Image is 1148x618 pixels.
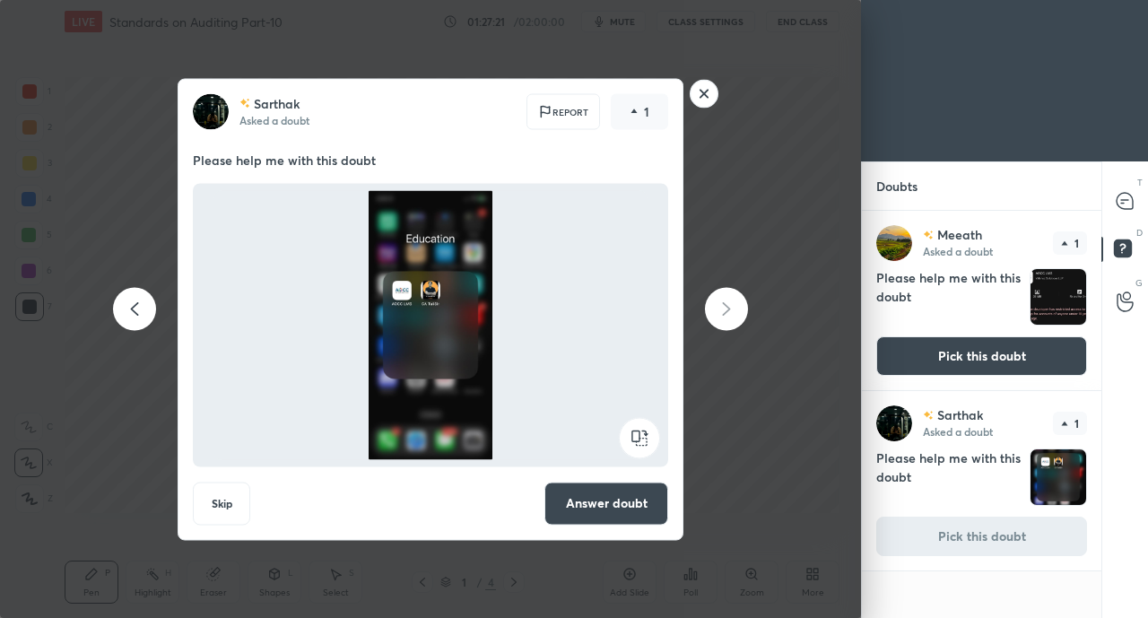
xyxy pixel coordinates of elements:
img: no-rating-badge.077c3623.svg [923,411,934,421]
p: Asked a doubt [239,112,309,126]
p: Sarthak [254,96,300,110]
p: Asked a doubt [923,244,993,258]
button: Skip [193,482,250,525]
img: no-rating-badge.077c3623.svg [923,231,934,240]
p: T [1137,176,1143,189]
img: 17595810367Z7784.jpeg [214,190,647,459]
p: D [1136,226,1143,239]
p: Doubts [862,162,932,210]
h4: Please help me with this doubt [876,448,1022,506]
p: Sarthak [937,408,983,422]
img: fed050bd1c774118bd392d138043e64e.jpg [876,405,912,441]
h4: Please help me with this doubt [876,268,1022,326]
img: b537c7b5524d4107a53ab31f909b35fa.jpg [876,225,912,261]
img: no-rating-badge.077c3623.svg [239,99,250,109]
p: 1 [1074,238,1079,248]
div: Report [526,93,600,129]
p: 1 [1074,418,1079,429]
p: Please help me with this doubt [193,151,668,169]
button: Pick this doubt [876,336,1087,376]
button: Answer doubt [544,482,668,525]
img: 17595810367Z7784.jpeg [1031,449,1086,505]
p: Asked a doubt [923,424,993,439]
img: 17595810758VKA7Z.jpg [1031,269,1086,325]
p: 1 [644,102,649,120]
img: fed050bd1c774118bd392d138043e64e.jpg [193,93,229,129]
p: Meeath [937,228,982,242]
p: G [1135,276,1143,290]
